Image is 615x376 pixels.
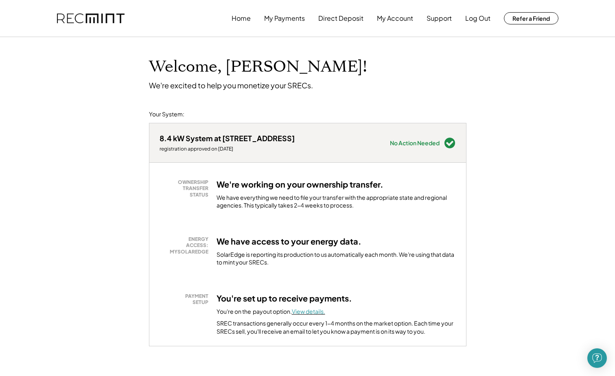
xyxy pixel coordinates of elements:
[465,10,490,26] button: Log Out
[427,10,452,26] button: Support
[217,194,456,214] div: We have everything we need to file your transfer with the appropriate state and regional agencies...
[149,110,184,118] div: Your System:
[217,251,456,267] div: SolarEdge is reporting its production to us automatically each month. We're using that data to mi...
[217,293,352,304] h3: You're set up to receive payments.
[292,308,325,315] a: View details.
[160,133,295,143] div: 8.4 kW System at [STREET_ADDRESS]
[57,13,125,24] img: recmint-logotype%403x.png
[217,308,325,316] div: You're on the payout option.
[164,179,208,198] div: OWNERSHIP TRANSFER STATUS
[587,348,607,368] div: Open Intercom Messenger
[149,57,367,77] h1: Welcome, [PERSON_NAME]!
[217,236,361,247] h3: We have access to your energy data.
[217,319,456,335] div: SREC transactions generally occur every 1-4 months on the market option. Each time your SRECs sel...
[504,12,558,24] button: Refer a Friend
[149,81,313,90] div: We're excited to help you monetize your SRECs.
[217,179,383,190] h3: We're working on your ownership transfer.
[232,10,251,26] button: Home
[390,140,440,146] div: No Action Needed
[318,10,363,26] button: Direct Deposit
[164,293,208,306] div: PAYMENT SETUP
[164,236,208,255] div: ENERGY ACCESS: MYSOLAREDGE
[160,146,295,152] div: registration approved on [DATE]
[149,346,178,350] div: 3zsoa2vg - VA Distributed
[264,10,305,26] button: My Payments
[377,10,413,26] button: My Account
